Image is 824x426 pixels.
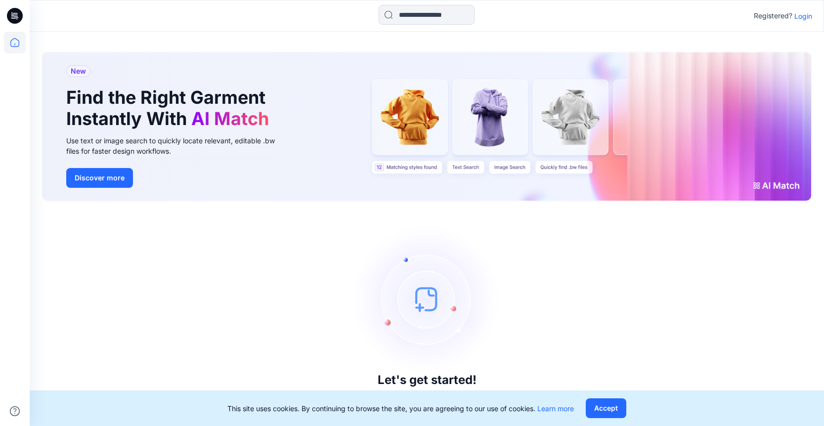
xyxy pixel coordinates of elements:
p: Login [794,11,812,21]
span: New [71,65,86,77]
h1: Find the Right Garment Instantly With [66,87,274,129]
button: Discover more [66,168,133,188]
p: Registered? [754,10,792,22]
p: This site uses cookies. By continuing to browse the site, you are agreeing to our use of cookies. [227,403,574,414]
a: Learn more [537,404,574,413]
span: AI Match [191,108,269,129]
div: Use text or image search to quickly locate relevant, editable .bw files for faster design workflows. [66,135,289,156]
h3: Let's get started! [378,373,477,387]
img: empty-state-image.svg [353,225,501,373]
button: Accept [586,398,626,418]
